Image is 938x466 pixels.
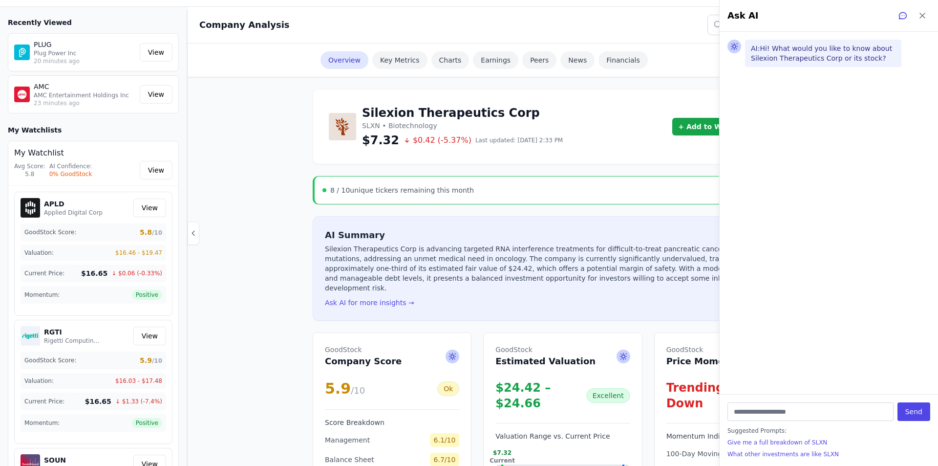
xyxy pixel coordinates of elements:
[24,249,54,257] span: Valuation:
[495,431,630,441] h3: Valuation Range vs. Current Price
[325,435,370,445] span: Management
[34,40,136,49] p: PLUG
[495,380,586,411] div: $24.42 – $24.66
[140,227,162,237] span: 5.8
[372,51,427,69] a: Key Metrics
[115,377,162,385] span: $16.03 - $17.48
[199,18,290,32] h2: Company Analysis
[666,345,750,355] span: GoodStock
[325,228,783,242] h2: AI Summary
[44,337,103,345] p: Rigetti Computing Inc
[132,418,162,428] span: Positive
[24,419,60,427] span: Momentum:
[8,125,62,135] h3: My Watchlists
[21,326,40,346] img: RGTI
[140,43,172,62] a: View
[727,427,930,435] span: Suggested Prompts:
[446,350,459,363] span: Ask AI
[362,105,563,121] h1: Silexion Therapeutics Corp
[490,457,515,465] div: Current
[81,268,107,278] span: $16.65
[330,185,474,195] div: unique tickers remaining this month
[666,431,801,441] h3: Momentum Indicators
[617,350,630,363] span: Ask AI
[490,449,515,465] div: $7.32
[325,345,402,355] span: GoodStock
[475,136,563,144] span: Last updated: [DATE] 2:33 PM
[115,249,162,257] span: $16.46 - $19.47
[44,199,103,209] h5: APLD
[362,133,399,148] span: $7.32
[49,170,92,178] div: 0% GoodStock
[140,161,172,179] a: View
[495,345,596,368] h2: Estimated Valuation
[329,113,356,140] img: Silexion Therapeutics Corp Logo
[34,99,136,107] p: 23 minutes ago
[437,381,459,396] div: Ok
[560,51,595,69] a: News
[666,345,750,368] h2: Price Momentum
[152,357,162,364] span: /10
[24,398,64,405] span: Current Price:
[14,147,172,159] h4: My Watchlist
[897,402,930,421] button: Send
[14,87,30,102] img: AMC
[325,455,374,465] span: Balance Sheet
[133,327,166,345] a: View
[727,9,759,22] h2: Ask AI
[403,134,471,146] span: $0.42 (-5.37%)
[24,228,76,236] span: GoodStock Score:
[44,209,103,217] p: Applied Digital Corp
[745,40,901,67] div: Hi! What would you like to know about Silexion Therapeutics Corp or its stock?
[34,82,136,91] p: AMC
[115,398,162,405] span: ↓ $1.33 (-7.4%)
[666,380,758,411] div: Trending Down
[325,380,365,398] div: 5.9
[140,85,172,104] a: View
[34,57,136,65] p: 20 minutes ago
[495,345,596,355] span: GoodStock
[325,418,459,427] h3: Score Breakdown
[14,44,30,60] img: PLUG
[132,290,162,300] span: Positive
[351,385,365,396] span: /10
[325,345,402,368] h2: Company Score
[24,291,60,299] span: Momentum:
[133,199,166,217] a: View
[44,455,100,465] h5: SOUN
[24,269,64,277] span: Current Price:
[672,118,756,135] button: + Add to Watchlist
[473,51,518,69] a: Earnings
[430,433,460,447] span: 6.1/10
[34,49,136,57] p: Plug Power Inc
[727,450,930,458] button: What other investments are like SLXN
[152,229,162,236] span: /10
[140,355,162,365] span: 5.9
[44,327,103,337] h5: RGTI
[666,449,737,459] span: 100-Day Moving Avg
[431,51,469,69] a: Charts
[21,198,40,218] img: APLD
[362,121,563,131] p: SLXN • Biotechnology
[24,356,76,364] span: GoodStock Score:
[330,186,350,194] span: 8 / 10
[34,91,136,99] p: AMC Entertainment Holdings Inc
[320,51,368,69] a: Overview
[8,18,179,27] h3: Recently Viewed
[727,439,930,446] button: Give me a full breakdown of SLXN
[85,397,111,406] span: $16.65
[14,162,45,170] div: Avg Score:
[325,244,783,293] p: Silexion Therapeutics Corp is advancing targeted RNA interference treatments for difficult-to-tre...
[586,388,630,403] div: Excellent
[49,162,92,170] div: AI Confidence:
[598,51,648,69] a: Financials
[14,170,45,178] div: 5.8
[111,269,162,277] span: ↓ $0.06 (-0.33%)
[325,298,414,308] button: Ask AI for more insights →
[522,51,556,69] a: Peers
[24,377,54,385] span: Valuation:
[751,44,760,52] span: AI:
